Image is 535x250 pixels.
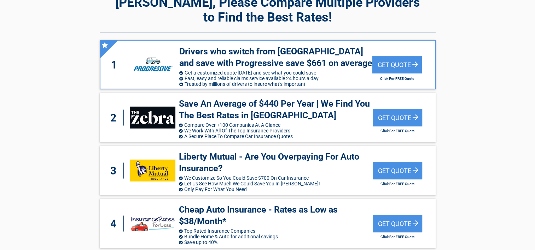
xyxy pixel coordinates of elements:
[179,98,373,121] h3: Save An Average of $440 Per Year | We Find You The Best Rates in [GEOGRAPHIC_DATA]
[373,215,422,232] div: Get Quote
[107,110,124,126] div: 2
[179,122,373,128] li: Compare Over +100 Companies At A Glance
[179,204,373,227] h3: Cheap Auto Insurance - Rates as Low as $38/Month*
[179,186,373,192] li: Only Pay For What You Need
[373,182,422,186] h2: Click For FREE Quote
[179,76,372,81] li: Fast, easy and reliable claims service available 24 hours a day
[372,56,422,73] div: Get Quote
[179,128,373,133] li: We Work With All Of The Top Insurance Providers
[179,234,373,239] li: Bundle Home & Auto for additional savings
[179,151,373,174] h3: Liberty Mutual - Are You Overpaying For Auto Insurance?
[130,54,175,76] img: progressive's logo
[373,235,422,239] h2: Click For FREE Quote
[373,109,422,126] div: Get Quote
[373,129,422,133] h2: Click For FREE Quote
[179,239,373,245] li: Save up to 40%
[107,163,124,179] div: 3
[179,181,373,186] li: Let Us See How Much We Could Save You In [PERSON_NAME]!
[107,216,124,232] div: 4
[130,213,175,234] img: insuranceratesforless's logo
[179,133,373,139] li: A Secure Place To Compare Car Insurance Quotes
[179,70,372,76] li: Get a customized quote [DATE] and see what you could save
[372,77,422,81] h2: Click For FREE Quote
[179,175,373,181] li: We Customize So You Could Save $700 On Car Insurance
[179,228,373,234] li: Top Rated Insurance Companies
[373,162,422,179] div: Get Quote
[179,46,372,69] h3: Drivers who switch from [GEOGRAPHIC_DATA] and save with Progressive save $661 on average
[107,57,124,73] div: 1
[179,81,372,87] li: Trusted by millions of drivers to insure what’s important
[130,160,175,181] img: libertymutual's logo
[130,107,175,129] img: thezebra's logo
